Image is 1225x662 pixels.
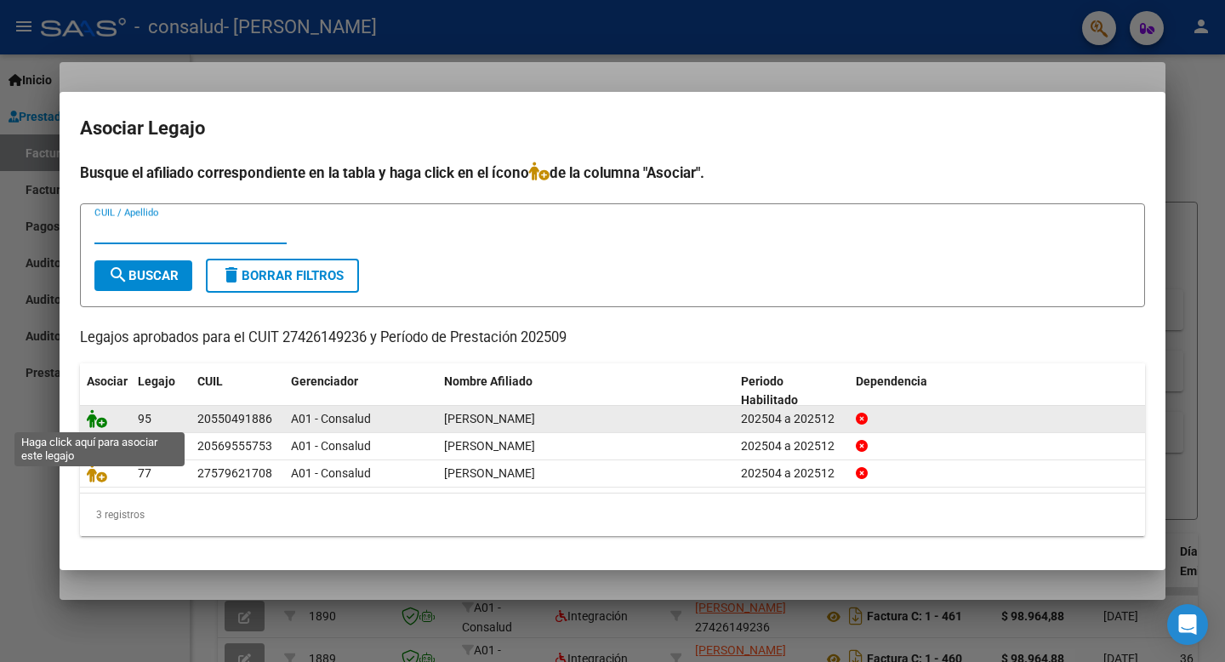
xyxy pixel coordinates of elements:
[80,162,1145,184] h4: Busque el afiliado correspondiente en la tabla y haga click en el ícono de la columna "Asociar".
[197,464,272,483] div: 27579621708
[131,363,191,419] datatable-header-cell: Legajo
[444,439,535,453] span: FEDORISCHAK LORENZO
[291,412,371,425] span: A01 - Consalud
[741,437,842,456] div: 202504 a 202512
[87,374,128,388] span: Asociar
[444,412,535,425] span: DOELVERS LAIONEL ALEXANDER
[138,374,175,388] span: Legajo
[221,265,242,285] mat-icon: delete
[138,412,151,425] span: 95
[206,259,359,293] button: Borrar Filtros
[856,374,927,388] span: Dependencia
[734,363,849,419] datatable-header-cell: Periodo Habilitado
[197,437,272,456] div: 20569555753
[138,466,151,480] span: 77
[284,363,437,419] datatable-header-cell: Gerenciador
[80,328,1145,349] p: Legajos aprobados para el CUIT 27426149236 y Período de Prestación 202509
[291,439,371,453] span: A01 - Consalud
[108,265,128,285] mat-icon: search
[1167,604,1208,645] div: Open Intercom Messenger
[191,363,284,419] datatable-header-cell: CUIL
[197,409,272,429] div: 20550491886
[138,439,151,453] span: 91
[94,260,192,291] button: Buscar
[80,494,1145,536] div: 3 registros
[221,268,344,283] span: Borrar Filtros
[291,374,358,388] span: Gerenciador
[80,363,131,419] datatable-header-cell: Asociar
[741,409,842,429] div: 202504 a 202512
[741,464,842,483] div: 202504 a 202512
[80,112,1145,145] h2: Asociar Legajo
[108,268,179,283] span: Buscar
[197,374,223,388] span: CUIL
[741,374,798,408] span: Periodo Habilitado
[291,466,371,480] span: A01 - Consalud
[444,374,533,388] span: Nombre Afiliado
[444,466,535,480] span: AZARMENDIA EMILIA
[849,363,1146,419] datatable-header-cell: Dependencia
[437,363,734,419] datatable-header-cell: Nombre Afiliado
